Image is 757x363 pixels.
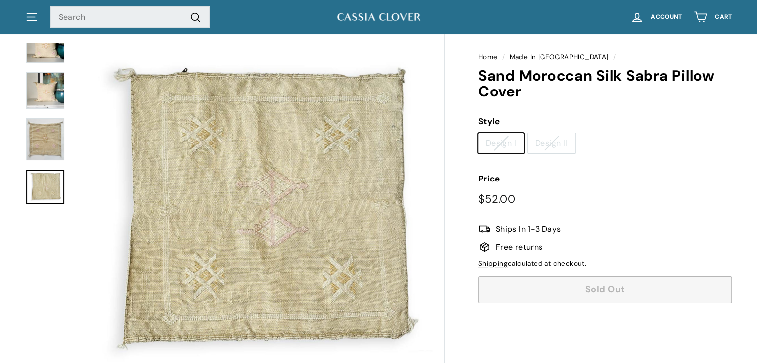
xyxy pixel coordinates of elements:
a: Home [478,53,498,61]
button: Sold Out [478,276,732,303]
a: Sand Moroccan Silk Sabra Pillow Cover [26,170,64,204]
img: Sand Moroccan Silk Sabra Pillow Cover [26,72,64,109]
a: Account [624,2,688,32]
h1: Sand Moroccan Silk Sabra Pillow Cover [478,68,732,100]
span: Account [651,14,682,20]
label: Design I [478,133,524,153]
a: Made In [GEOGRAPHIC_DATA] [510,53,609,61]
span: / [500,53,507,61]
label: Design II [528,133,575,153]
span: Free returns [496,241,543,254]
img: Sand Moroccan Silk Sabra Pillow Cover [26,25,64,63]
label: Price [478,172,732,185]
nav: breadcrumbs [478,52,732,63]
span: Sold Out [585,283,625,295]
label: Style [478,115,732,128]
input: Search [50,6,210,28]
span: Ships In 1-3 Days [496,223,561,236]
a: Shipping [478,259,508,268]
div: calculated at checkout. [478,258,732,269]
span: Cart [715,14,732,20]
img: Sand Moroccan Silk Sabra Pillow Cover [26,118,64,160]
span: / [611,53,618,61]
span: $52.00 [478,192,515,206]
a: Cart [688,2,738,32]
